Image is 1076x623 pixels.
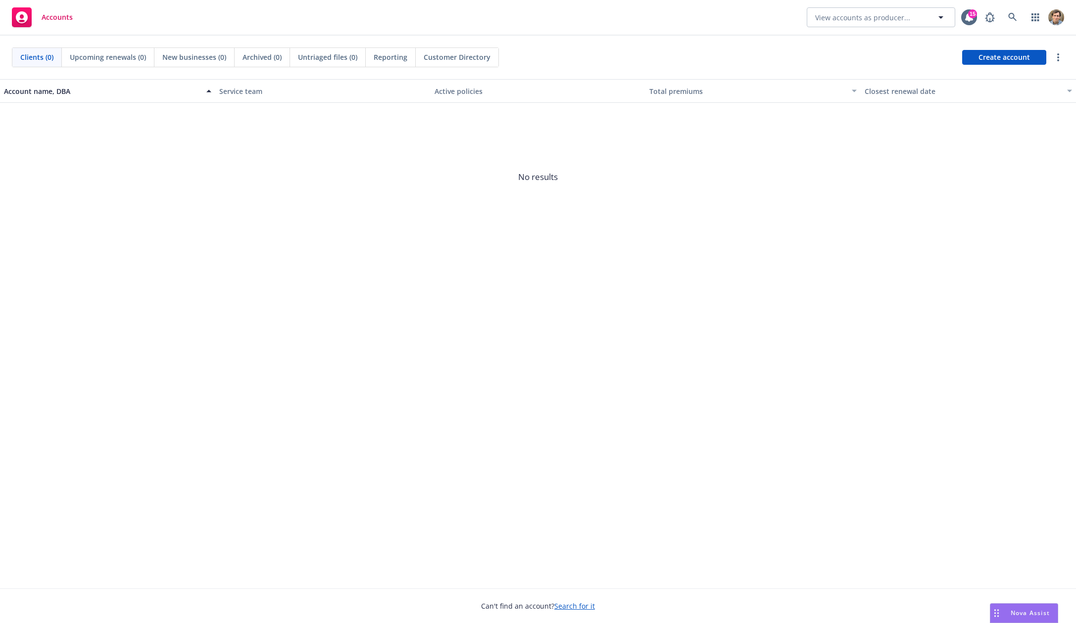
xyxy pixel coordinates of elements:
[435,86,642,96] div: Active policies
[990,604,1003,623] div: Drag to move
[70,52,146,62] span: Upcoming renewals (0)
[865,86,1061,96] div: Closest renewal date
[42,13,73,21] span: Accounts
[807,7,955,27] button: View accounts as producer...
[990,603,1058,623] button: Nova Assist
[4,86,200,96] div: Account name, DBA
[1048,9,1064,25] img: photo
[374,52,407,62] span: Reporting
[962,50,1046,65] a: Create account
[243,52,282,62] span: Archived (0)
[219,86,427,96] div: Service team
[215,79,431,103] button: Service team
[1003,7,1023,27] a: Search
[1052,51,1064,63] a: more
[431,79,646,103] button: Active policies
[162,52,226,62] span: New businesses (0)
[861,79,1076,103] button: Closest renewal date
[1011,609,1050,617] span: Nova Assist
[978,48,1030,67] span: Create account
[481,601,595,611] span: Can't find an account?
[424,52,490,62] span: Customer Directory
[1026,7,1045,27] a: Switch app
[8,3,77,31] a: Accounts
[645,79,861,103] button: Total premiums
[298,52,357,62] span: Untriaged files (0)
[554,601,595,611] a: Search for it
[815,12,910,23] span: View accounts as producer...
[649,86,846,96] div: Total premiums
[20,52,53,62] span: Clients (0)
[980,7,1000,27] a: Report a Bug
[968,9,977,18] div: 15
